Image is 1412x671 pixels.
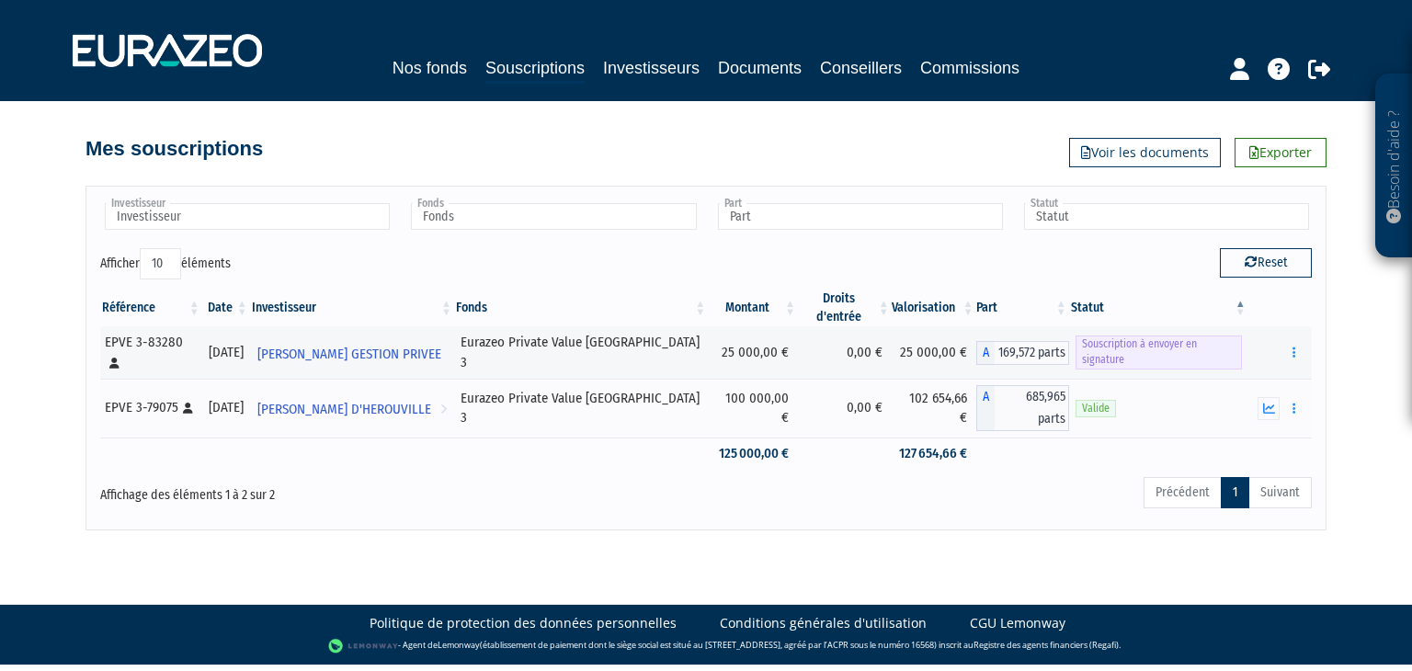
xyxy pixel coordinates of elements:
[892,379,976,438] td: 102 654,66 €
[257,337,441,371] span: [PERSON_NAME] GESTION PRIVEE
[461,389,701,428] div: Eurazeo Private Value [GEOGRAPHIC_DATA] 3
[485,55,585,84] a: Souscriptions
[708,290,798,326] th: Montant: activer pour trier la colonne par ordre croissant
[393,55,467,81] a: Nos fonds
[1076,400,1116,417] span: Valide
[209,398,244,417] div: [DATE]
[209,343,244,362] div: [DATE]
[1220,248,1312,278] button: Reset
[976,290,1069,326] th: Part: activer pour trier la colonne par ordre croissant
[718,55,802,81] a: Documents
[708,326,798,379] td: 25 000,00 €
[100,475,589,505] div: Affichage des éléments 1 à 2 sur 2
[140,248,181,279] select: Afficheréléments
[820,55,902,81] a: Conseillers
[603,55,700,81] a: Investisseurs
[892,326,976,379] td: 25 000,00 €
[1235,138,1327,167] a: Exporter
[250,335,454,371] a: [PERSON_NAME] GESTION PRIVEE
[798,326,892,379] td: 0,00 €
[892,290,976,326] th: Valorisation: activer pour trier la colonne par ordre croissant
[105,398,196,417] div: EPVE 3-79075
[183,403,193,414] i: [Français] Personne physique
[454,290,708,326] th: Fonds: activer pour trier la colonne par ordre croissant
[995,385,1069,431] span: 685,965 parts
[438,640,480,652] a: Lemonway
[250,390,454,426] a: [PERSON_NAME] D'HEROUVILLE
[100,290,202,326] th: Référence : activer pour trier la colonne par ordre croissant
[976,385,995,431] span: A
[976,385,1069,431] div: A - Eurazeo Private Value Europe 3
[109,358,120,369] i: [Français] Personne physique
[974,640,1119,652] a: Registre des agents financiers (Regafi)
[202,290,250,326] th: Date: activer pour trier la colonne par ordre croissant
[440,392,447,426] i: Voir l'investisseur
[18,637,1394,655] div: - Agent de (établissement de paiement dont le siège social est situé au [STREET_ADDRESS], agréé p...
[328,637,399,655] img: logo-lemonway.png
[920,55,1019,81] a: Commissions
[798,379,892,438] td: 0,00 €
[798,290,892,326] th: Droits d'entrée: activer pour trier la colonne par ordre croissant
[892,438,976,470] td: 127 654,66 €
[1384,84,1405,249] p: Besoin d'aide ?
[461,333,701,372] div: Eurazeo Private Value [GEOGRAPHIC_DATA] 3
[976,341,1069,365] div: A - Eurazeo Private Value Europe 3
[976,341,995,365] span: A
[1069,290,1248,326] th: Statut : activer pour trier la colonne par ordre d&eacute;croissant
[440,371,447,405] i: Voir l'investisseur
[1069,138,1221,167] a: Voir les documents
[970,614,1065,632] a: CGU Lemonway
[1076,335,1242,369] span: Souscription à envoyer en signature
[250,290,454,326] th: Investisseur: activer pour trier la colonne par ordre croissant
[1221,477,1249,508] a: 1
[995,341,1069,365] span: 169,572 parts
[370,614,677,632] a: Politique de protection des données personnelles
[85,138,263,160] h4: Mes souscriptions
[105,333,196,372] div: EPVE 3-83280
[720,614,927,632] a: Conditions générales d'utilisation
[257,392,431,426] span: [PERSON_NAME] D'HEROUVILLE
[100,248,231,279] label: Afficher éléments
[708,438,798,470] td: 125 000,00 €
[708,379,798,438] td: 100 000,00 €
[73,34,262,67] img: 1732889491-logotype_eurazeo_blanc_rvb.png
